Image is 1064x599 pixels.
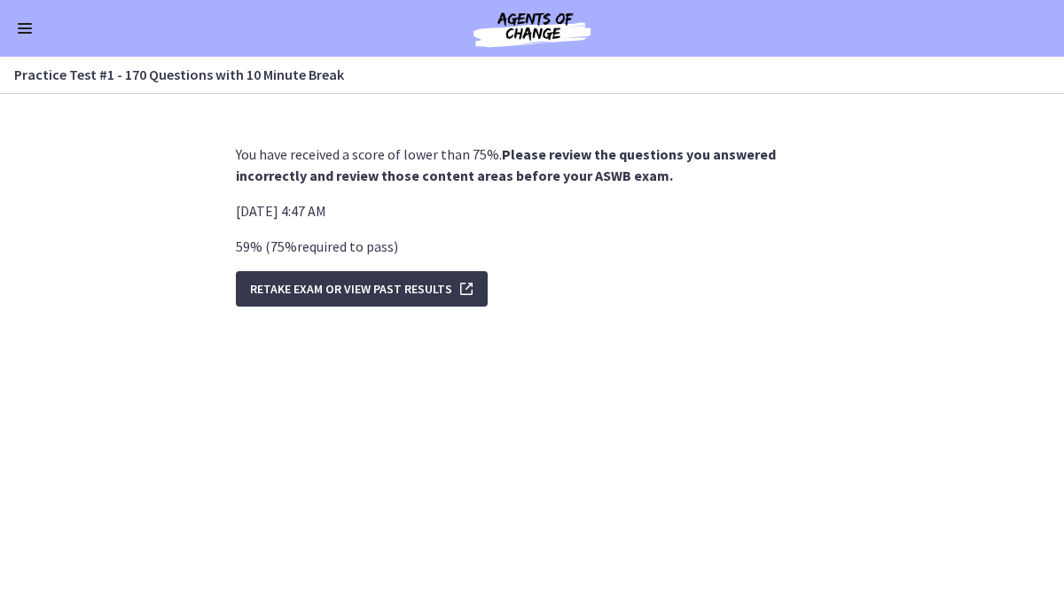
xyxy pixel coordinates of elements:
span: 59 % ( 75 % required to pass ) [236,237,398,255]
strong: Please review the questions you answered incorrectly and review those content areas before your A... [236,145,776,184]
span: Retake Exam OR View Past Results [250,278,452,299]
button: Enable menu [14,18,35,39]
img: Agents of Change [426,7,638,50]
p: You have received a score of lower than 75%. [236,144,828,186]
span: [DATE] 4:47 AM [236,202,326,220]
button: Retake Exam OR View Past Results [236,271,488,307]
h3: Practice Test #1 - 170 Questions with 10 Minute Break [14,64,1029,85]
